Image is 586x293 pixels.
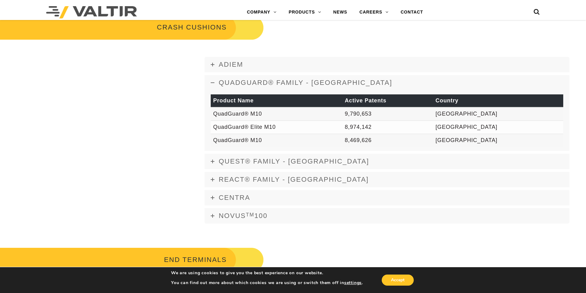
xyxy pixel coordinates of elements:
button: Accept [382,275,414,286]
a: QUADGUARD® FAMILY - [GEOGRAPHIC_DATA] [205,75,569,90]
a: REACT® FAMILY - [GEOGRAPHIC_DATA] [205,172,569,187]
td: [GEOGRAPHIC_DATA] [433,134,563,147]
a: NOVUSTM100 [205,208,569,224]
span: CENTRA [219,194,250,201]
td: QuadGuard® M10 [211,107,342,121]
td: 8,469,626 [342,134,433,147]
button: settings [344,280,362,286]
a: ADIEM [205,57,569,72]
sup: TM [246,212,254,217]
span: QUADGUARD® FAMILY - [GEOGRAPHIC_DATA] [219,79,392,86]
p: You can find out more about which cookies we are using or switch them off in . [171,280,363,286]
th: Product Name [211,94,342,108]
a: PRODUCTS [283,6,327,18]
td: QuadGuard® M10 [211,134,342,147]
th: Active Patents [342,94,433,108]
a: CAREERS [353,6,395,18]
a: NEWS [327,6,353,18]
td: 9,790,653 [342,107,433,121]
a: CENTRA [205,190,569,205]
span: Quest® FAMILY - [GEOGRAPHIC_DATA] [219,157,369,165]
img: Valtir [46,6,137,18]
span: NOVUS 100 [219,212,268,220]
a: COMPANY [241,6,283,18]
th: Country [433,94,563,108]
span: REACT® FAMILY - [GEOGRAPHIC_DATA] [219,176,369,183]
a: Quest® FAMILY - [GEOGRAPHIC_DATA] [205,154,569,169]
span: ADIEM [219,61,243,68]
td: 8,974,142 [342,121,433,134]
td: QuadGuard® Elite M10 [211,121,342,134]
p: We are using cookies to give you the best experience on our website. [171,270,363,276]
a: CONTACT [394,6,429,18]
td: [GEOGRAPHIC_DATA] [433,121,563,134]
td: [GEOGRAPHIC_DATA] [433,107,563,121]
